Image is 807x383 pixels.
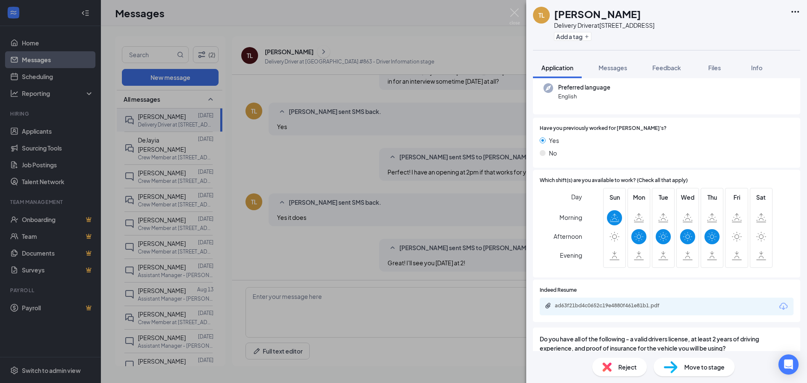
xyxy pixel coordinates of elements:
div: ad63f21bd4c0652c19e4880f461e81b1.pdf [555,302,672,309]
span: Morning [559,210,582,225]
span: Files [708,64,721,71]
span: English [558,92,610,100]
span: Sun [607,193,622,202]
span: Afternoon [554,229,582,244]
span: Mon [631,193,646,202]
svg: Download [778,301,789,312]
span: Reject [618,362,637,372]
h1: [PERSON_NAME] [554,7,641,21]
span: Wed [680,193,695,202]
span: Evening [560,248,582,263]
span: No [549,148,557,158]
div: TL [538,11,545,19]
span: Fri [729,193,744,202]
span: Application [541,64,573,71]
span: Preferred language [558,83,610,92]
span: Messages [599,64,627,71]
span: Info [751,64,762,71]
svg: Paperclip [545,302,551,309]
svg: Plus [584,34,589,39]
span: Yes [549,136,559,145]
span: Do you have all of the following - a valid drivers license, at least 2 years of driving experienc... [540,334,794,353]
span: Have you previously worked for [PERSON_NAME]'s? [540,124,667,132]
div: Delivery Driver at [STREET_ADDRESS] [554,21,654,29]
svg: Ellipses [790,7,800,17]
span: Feedback [652,64,681,71]
a: Paperclipad63f21bd4c0652c19e4880f461e81b1.pdf [545,302,681,310]
span: Thu [704,193,720,202]
span: Tue [656,193,671,202]
span: Move to stage [684,362,725,372]
button: PlusAdd a tag [554,32,591,41]
span: Day [571,192,582,201]
span: Sat [754,193,769,202]
span: Which shift(s) are you available to work? (Check all that apply) [540,177,688,185]
div: Open Intercom Messenger [778,354,799,375]
span: Indeed Resume [540,286,577,294]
